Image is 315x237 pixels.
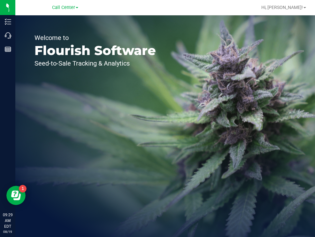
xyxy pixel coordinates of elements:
p: Flourish Software [35,44,156,57]
iframe: Resource center unread badge [19,185,27,193]
iframe: Resource center [6,186,26,205]
p: 09:29 AM EDT [3,212,12,229]
span: Hi, [PERSON_NAME]! [261,5,303,10]
inline-svg: Call Center [5,32,11,39]
span: Call Center [52,5,75,10]
p: Welcome to [35,35,156,41]
inline-svg: Inventory [5,19,11,25]
p: 08/19 [3,229,12,234]
p: Seed-to-Sale Tracking & Analytics [35,60,156,67]
inline-svg: Reports [5,46,11,52]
